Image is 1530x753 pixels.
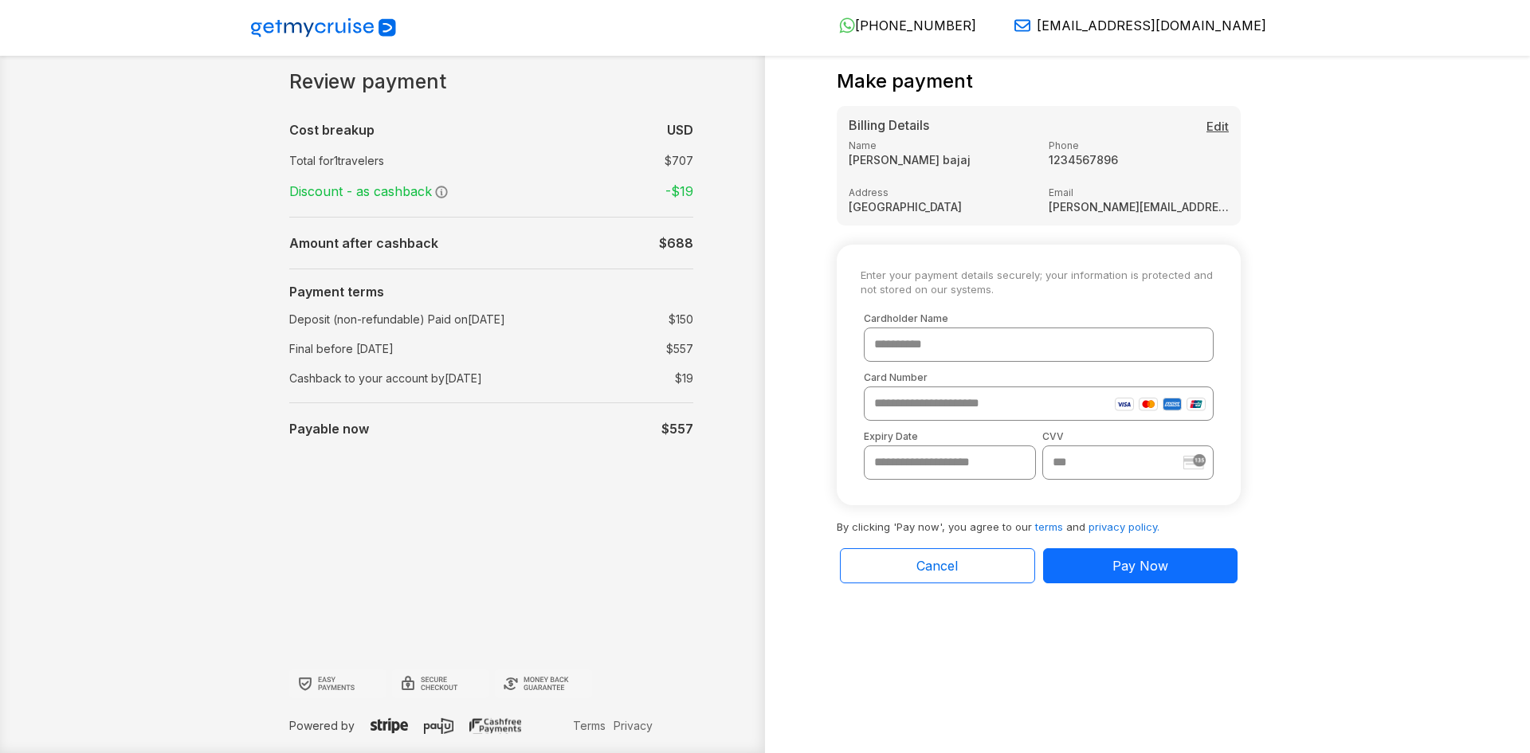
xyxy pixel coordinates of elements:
[289,70,693,94] h1: Review payment
[552,363,560,393] td: :
[552,175,560,207] td: :
[659,235,693,251] b: $ 688
[552,304,560,334] td: :
[1014,18,1030,33] img: Email
[855,18,976,33] span: [PHONE_NUMBER]
[289,717,569,734] p: Powered by
[289,304,552,334] td: Deposit (non-refundable) Paid on [DATE]
[289,183,434,199] span: Discount - as cashback
[661,421,693,437] b: $557
[552,413,560,445] td: :
[837,70,973,93] h4: Make payment
[1183,454,1206,469] img: stripe
[667,122,693,138] b: USD
[1043,548,1238,583] button: Pay Now
[864,371,1214,383] label: Card Number
[1049,153,1230,167] strong: 1234567896
[289,284,384,300] b: Payment terms
[289,146,552,175] td: Total for 1 travelers
[864,430,1036,442] label: Expiry Date
[1089,520,1159,533] a: privacy policy.
[469,718,521,734] img: cashfree
[861,269,1217,296] small: Enter your payment details securely; your information is protected and not stored on our systems.
[1037,18,1266,33] span: [EMAIL_ADDRESS][DOMAIN_NAME]
[552,334,560,363] td: :
[864,312,1214,324] label: Cardholder Name
[1206,118,1229,136] button: Edit
[1049,186,1230,198] label: Email
[583,149,693,172] td: $ 707
[826,18,976,33] a: [PHONE_NUMBER]
[849,153,1030,167] strong: [PERSON_NAME] bajaj
[583,308,693,331] td: $ 150
[289,122,375,138] b: Cost breakup
[849,200,1030,214] strong: [GEOGRAPHIC_DATA]
[289,421,369,437] b: Payable now
[583,367,693,390] td: $ 19
[1049,139,1230,151] label: Phone
[552,227,560,259] td: :
[289,334,552,363] td: Final before [DATE]
[610,717,657,734] a: Privacy
[665,183,693,199] strong: -$ 19
[583,337,693,360] td: $557
[1115,398,1206,411] img: card-icons
[289,235,438,251] b: Amount after cashback
[1049,200,1230,214] strong: [PERSON_NAME][EMAIL_ADDRESS][DOMAIN_NAME]
[569,717,610,734] a: Terms
[289,363,552,393] td: Cashback to your account by [DATE]
[371,718,408,734] img: stripe
[837,505,1241,535] p: By clicking 'Pay now', you agree to our and
[552,114,560,146] td: :
[1042,430,1214,442] label: CVV
[1035,520,1063,533] a: terms
[424,718,453,734] img: payu
[849,139,1030,151] label: Name
[849,186,1030,198] label: Address
[839,18,855,33] img: WhatsApp
[1002,18,1266,33] a: [EMAIL_ADDRESS][DOMAIN_NAME]
[552,146,560,175] td: :
[849,118,1229,133] h5: Billing Details
[840,548,1035,583] button: Cancel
